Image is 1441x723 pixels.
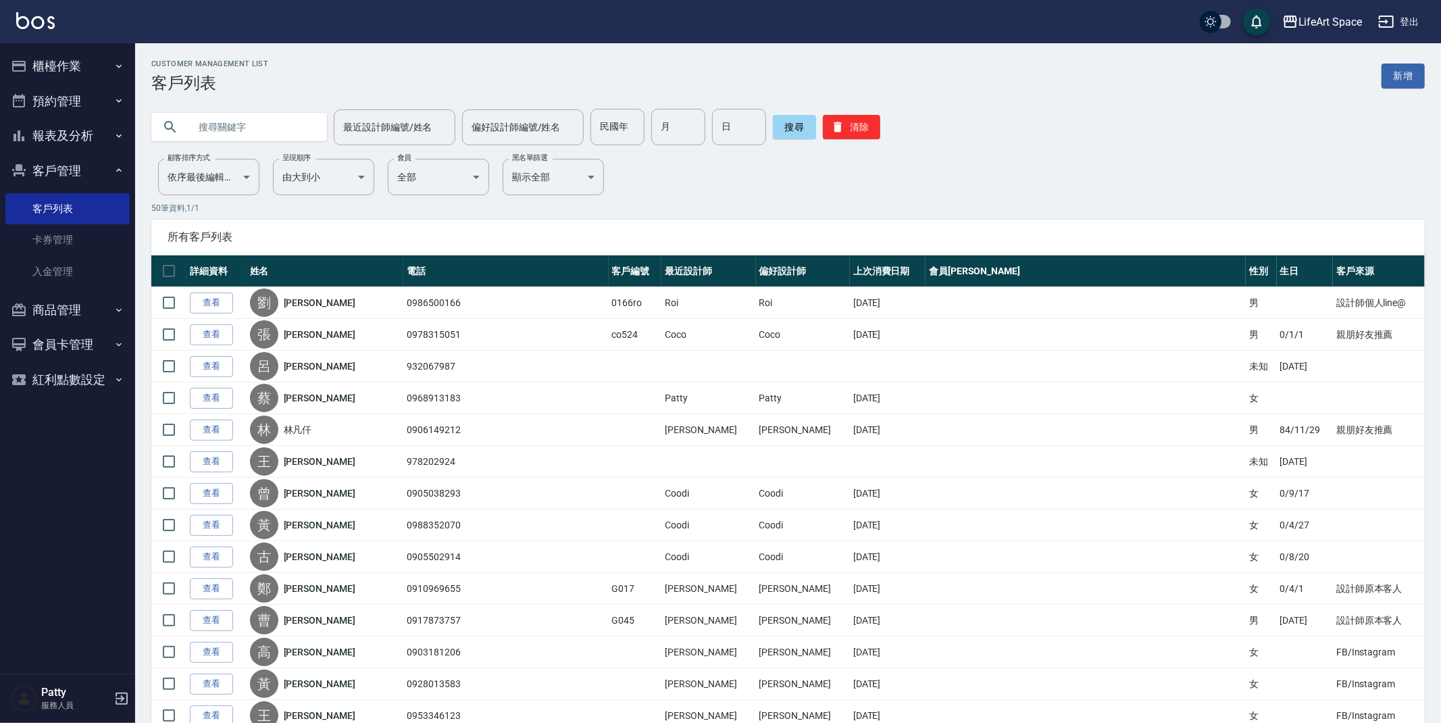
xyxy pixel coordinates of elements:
[1246,319,1276,351] td: 男
[609,319,662,351] td: co524
[1333,668,1425,700] td: FB/Instagram
[1246,509,1276,541] td: 女
[1246,541,1276,573] td: 女
[190,610,233,631] a: 查看
[284,328,355,341] a: [PERSON_NAME]
[850,319,926,351] td: [DATE]
[403,414,608,446] td: 0906149212
[661,414,755,446] td: [PERSON_NAME]
[168,153,210,163] label: 顧客排序方式
[5,193,130,224] a: 客戶列表
[850,414,926,446] td: [DATE]
[661,255,755,287] th: 最近設計師
[850,605,926,637] td: [DATE]
[5,293,130,328] button: 商品管理
[403,509,608,541] td: 0988352070
[1277,478,1333,509] td: 0/9/17
[756,509,850,541] td: Coodi
[247,255,404,287] th: 姓名
[1246,414,1276,446] td: 男
[1382,64,1425,89] a: 新增
[1246,637,1276,668] td: 女
[190,547,233,568] a: 查看
[190,356,233,377] a: 查看
[756,478,850,509] td: Coodi
[850,637,926,668] td: [DATE]
[756,287,850,319] td: Roi
[250,638,278,666] div: 高
[512,153,547,163] label: 黑名單篩選
[1277,573,1333,605] td: 0/4/1
[5,84,130,119] button: 預約管理
[661,668,755,700] td: [PERSON_NAME]
[850,541,926,573] td: [DATE]
[190,293,233,314] a: 查看
[282,153,311,163] label: 呈現順序
[609,605,662,637] td: G045
[250,511,278,539] div: 黃
[661,509,755,541] td: Coodi
[609,573,662,605] td: G017
[284,550,355,564] a: [PERSON_NAME]
[1333,573,1425,605] td: 設計師原本客人
[661,287,755,319] td: Roi
[1243,8,1270,35] button: save
[1246,382,1276,414] td: 女
[850,382,926,414] td: [DATE]
[850,478,926,509] td: [DATE]
[250,384,278,412] div: 蔡
[1246,351,1276,382] td: 未知
[756,605,850,637] td: [PERSON_NAME]
[403,351,608,382] td: 932067987
[609,287,662,319] td: 0166ro
[661,637,755,668] td: [PERSON_NAME]
[1246,605,1276,637] td: 男
[1333,319,1425,351] td: 親朋好友推薦
[190,515,233,536] a: 查看
[189,109,316,145] input: 搜尋關鍵字
[1333,287,1425,319] td: 設計師個人line@
[756,382,850,414] td: Patty
[5,153,130,189] button: 客戶管理
[5,49,130,84] button: 櫃檯作業
[823,115,880,139] button: 清除
[403,573,608,605] td: 0910969655
[1277,414,1333,446] td: 84/11/29
[250,447,278,476] div: 王
[284,359,355,373] a: [PERSON_NAME]
[661,605,755,637] td: [PERSON_NAME]
[250,352,278,380] div: 呂
[403,255,608,287] th: 電話
[1246,573,1276,605] td: 女
[190,642,233,663] a: 查看
[273,159,374,195] div: 由大到小
[850,509,926,541] td: [DATE]
[1277,541,1333,573] td: 0/8/20
[5,256,130,287] a: 入金管理
[503,159,604,195] div: 顯示全部
[850,668,926,700] td: [DATE]
[250,543,278,571] div: 古
[1298,14,1362,30] div: LifeArt Space
[250,574,278,603] div: 鄭
[403,637,608,668] td: 0903181206
[250,606,278,634] div: 曹
[284,391,355,405] a: [PERSON_NAME]
[1333,605,1425,637] td: 設計師原本客人
[5,118,130,153] button: 報表及分析
[756,319,850,351] td: Coco
[1373,9,1425,34] button: 登出
[284,677,355,691] a: [PERSON_NAME]
[190,451,233,472] a: 查看
[661,382,755,414] td: Patty
[1277,509,1333,541] td: 0/4/27
[850,573,926,605] td: [DATE]
[403,446,608,478] td: 978202924
[397,153,411,163] label: 會員
[1333,414,1425,446] td: 親朋好友推薦
[284,455,355,468] a: [PERSON_NAME]
[250,289,278,317] div: 劉
[403,668,608,700] td: 0928013583
[1246,255,1276,287] th: 性別
[151,202,1425,214] p: 50 筆資料, 1 / 1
